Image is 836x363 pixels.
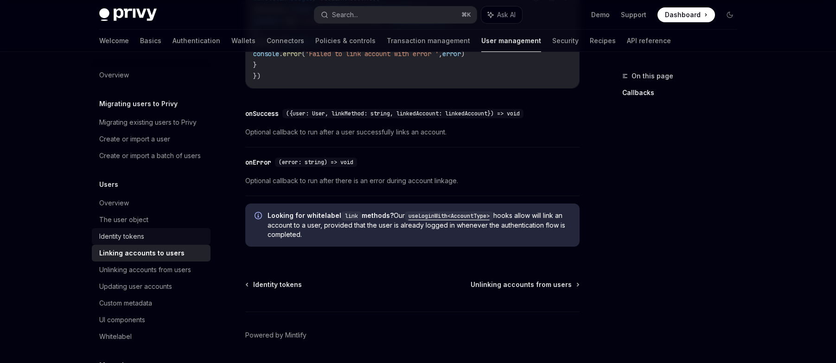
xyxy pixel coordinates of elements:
a: Authentication [172,30,220,52]
a: Wallets [231,30,255,52]
div: Search... [332,9,358,20]
a: Unlinking accounts from users [92,261,211,278]
span: Ask AI [497,10,516,19]
span: ) [461,50,465,58]
code: useLoginWith<AccountType> [405,211,493,221]
div: Migrating existing users to Privy [99,117,197,128]
div: Overview [99,70,129,81]
a: Transaction management [387,30,470,52]
div: Overview [99,197,129,209]
a: Security [552,30,579,52]
div: onError [245,158,271,167]
button: Search...⌘K [314,6,477,23]
span: ⌘ K [461,11,471,19]
span: } [253,61,257,69]
div: Custom metadata [99,298,152,309]
div: Identity tokens [99,231,144,242]
a: useLoginWith<AccountType> [405,211,493,219]
div: Create or import a batch of users [99,150,201,161]
a: Linking accounts to users [92,245,211,261]
span: console [253,50,279,58]
a: Identity tokens [92,228,211,245]
span: . [279,50,283,58]
span: Dashboard [665,10,701,19]
div: UI components [99,314,145,325]
img: dark logo [99,8,157,21]
a: Overview [92,195,211,211]
strong: Looking for whitelabel methods? [268,211,394,219]
a: Policies & controls [315,30,376,52]
span: error [442,50,461,58]
span: (error: string) => void [279,159,353,166]
button: Toggle dark mode [722,7,737,22]
div: Whitelabel [99,331,132,342]
div: Create or import a user [99,134,170,145]
button: Ask AI [481,6,522,23]
a: The user object [92,211,211,228]
code: link [341,211,362,221]
a: Migrating existing users to Privy [92,114,211,131]
a: Basics [140,30,161,52]
span: ( [301,50,305,58]
span: Optional callback to run after a user successfully links an account. [245,127,580,138]
a: Demo [591,10,610,19]
a: Whitelabel [92,328,211,345]
a: Custom metadata [92,295,211,312]
a: Dashboard [657,7,715,22]
a: Support [621,10,646,19]
a: API reference [627,30,671,52]
span: Unlinking accounts from users [471,280,572,289]
a: Overview [92,67,211,83]
span: On this page [632,70,673,82]
span: , [439,50,442,58]
span: Optional callback to run after there is an error during account linkage. [245,175,580,186]
a: Connectors [267,30,304,52]
a: Powered by Mintlify [245,331,306,340]
div: Updating user accounts [99,281,172,292]
span: Identity tokens [253,280,302,289]
svg: Info [255,212,264,221]
h5: Migrating users to Privy [99,98,178,109]
a: Callbacks [622,85,745,100]
div: onSuccess [245,109,279,118]
span: ({user: User, linkMethod: string, linkedAccount: linkedAccount}) => void [286,110,520,117]
span: error [283,50,301,58]
a: Unlinking accounts from users [471,280,579,289]
span: }) [253,72,261,80]
a: Create or import a batch of users [92,147,211,164]
a: Welcome [99,30,129,52]
h5: Users [99,179,118,190]
div: Unlinking accounts from users [99,264,191,275]
a: Create or import a user [92,131,211,147]
span: 'Failed to link account with error ' [305,50,439,58]
div: The user object [99,214,148,225]
a: Updating user accounts [92,278,211,295]
a: User management [481,30,541,52]
span: Our hooks allow will link an account to a user, provided that the user is already logged in whene... [268,211,570,239]
div: Linking accounts to users [99,248,185,259]
a: Recipes [590,30,616,52]
a: Identity tokens [246,280,302,289]
a: UI components [92,312,211,328]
